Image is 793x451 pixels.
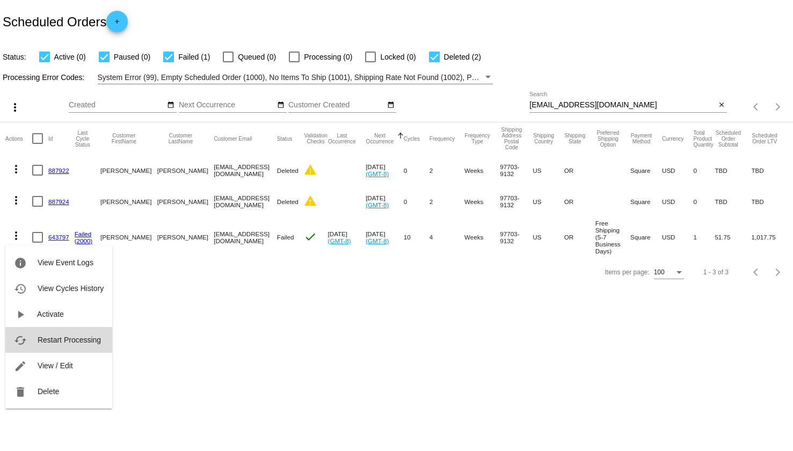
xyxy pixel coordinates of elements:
[38,361,73,370] span: View / Edit
[14,385,27,398] mat-icon: delete
[14,360,27,373] mat-icon: edit
[14,334,27,347] mat-icon: cached
[37,310,64,318] span: Activate
[38,258,93,267] span: View Event Logs
[38,387,59,396] span: Delete
[14,257,27,270] mat-icon: info
[38,336,101,344] span: Restart Processing
[14,282,27,295] mat-icon: history
[38,284,104,293] span: View Cycles History
[14,308,27,321] mat-icon: play_arrow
